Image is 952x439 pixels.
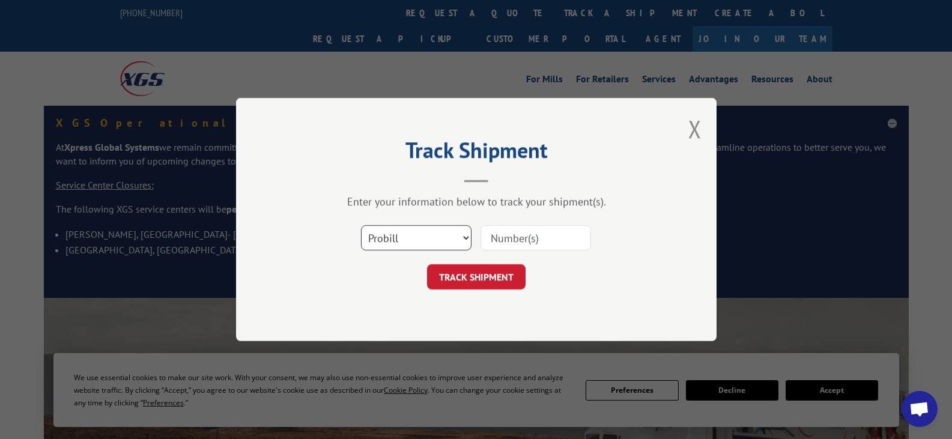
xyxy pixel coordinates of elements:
input: Number(s) [481,225,591,250]
button: Close modal [688,113,702,145]
button: TRACK SHIPMENT [427,264,526,289]
h2: Track Shipment [296,142,656,165]
div: Enter your information below to track your shipment(s). [296,195,656,208]
a: Open chat [902,391,938,427]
